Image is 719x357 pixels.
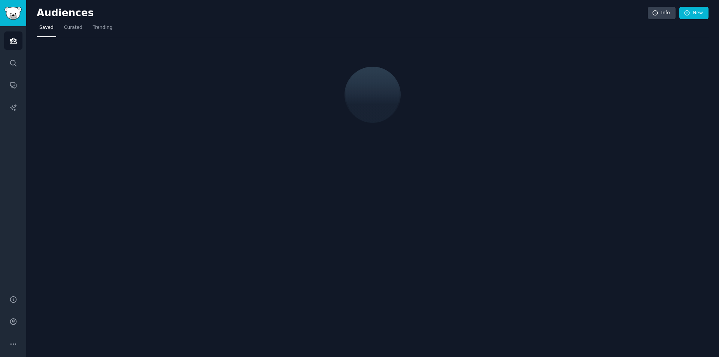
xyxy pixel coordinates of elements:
[90,22,115,37] a: Trending
[679,7,709,19] a: New
[648,7,676,19] a: Info
[4,7,22,20] img: GummySearch logo
[93,24,112,31] span: Trending
[64,24,82,31] span: Curated
[37,7,648,19] h2: Audiences
[37,22,56,37] a: Saved
[39,24,54,31] span: Saved
[61,22,85,37] a: Curated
